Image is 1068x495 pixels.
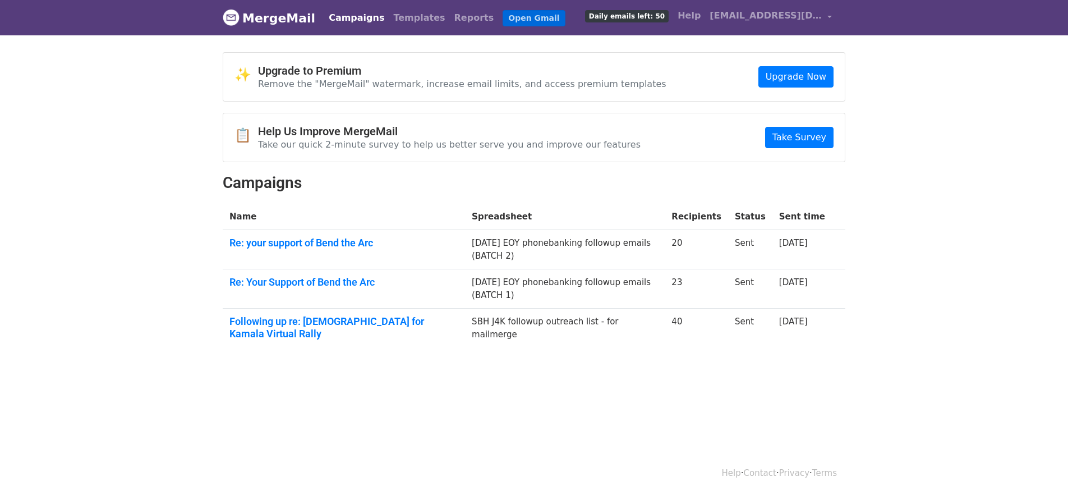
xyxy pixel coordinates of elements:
[779,238,808,248] a: [DATE]
[229,315,458,340] a: Following up re: [DEMOGRAPHIC_DATA] for Kamala Virtual Rally
[722,468,741,478] a: Help
[665,230,728,269] td: 20
[758,66,834,88] a: Upgrade Now
[772,204,832,230] th: Sent time
[223,9,240,26] img: MergeMail logo
[258,139,641,150] p: Take our quick 2-minute survey to help us better serve you and improve our features
[1012,441,1068,495] iframe: Chat Widget
[728,269,772,309] td: Sent
[223,6,315,30] a: MergeMail
[465,204,665,230] th: Spreadsheet
[665,309,728,351] td: 40
[258,78,666,90] p: Remove the "MergeMail" watermark, increase email limits, and access premium templates
[665,204,728,230] th: Recipients
[710,9,822,22] span: [EMAIL_ADDRESS][DOMAIN_NAME]
[779,468,809,478] a: Privacy
[229,276,458,288] a: Re: Your Support of Bend the Arc
[812,468,837,478] a: Terms
[465,230,665,269] td: [DATE] EOY phonebanking followup emails (BATCH 2)
[728,230,772,269] td: Sent
[585,10,669,22] span: Daily emails left: 50
[234,127,258,144] span: 📋
[665,269,728,309] td: 23
[581,4,673,27] a: Daily emails left: 50
[705,4,836,31] a: [EMAIL_ADDRESS][DOMAIN_NAME]
[744,468,776,478] a: Contact
[779,277,808,287] a: [DATE]
[229,237,458,249] a: Re: your support of Bend the Arc
[223,173,845,192] h2: Campaigns
[450,7,499,29] a: Reports
[728,309,772,351] td: Sent
[389,7,449,29] a: Templates
[258,64,666,77] h4: Upgrade to Premium
[223,204,465,230] th: Name
[234,67,258,83] span: ✨
[465,269,665,309] td: [DATE] EOY phonebanking followup emails (BATCH 1)
[728,204,772,230] th: Status
[673,4,705,27] a: Help
[765,127,834,148] a: Take Survey
[324,7,389,29] a: Campaigns
[503,10,565,26] a: Open Gmail
[258,125,641,138] h4: Help Us Improve MergeMail
[779,317,808,327] a: [DATE]
[465,309,665,351] td: SBH J4K followup outreach list - for mailmerge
